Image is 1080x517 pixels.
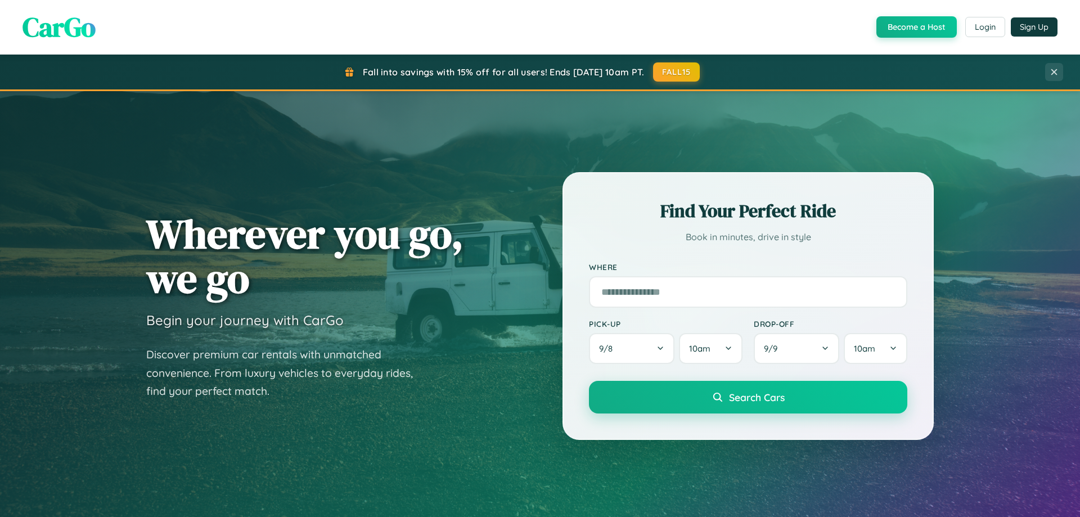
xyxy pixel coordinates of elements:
[876,16,957,38] button: Become a Host
[1011,17,1057,37] button: Sign Up
[22,8,96,46] span: CarGo
[689,343,710,354] span: 10am
[146,345,427,401] p: Discover premium car rentals with unmatched convenience. From luxury vehicles to everyday rides, ...
[146,312,344,329] h3: Begin your journey with CarGo
[844,333,907,364] button: 10am
[146,212,463,300] h1: Wherever you go, we go
[754,333,839,364] button: 9/9
[679,333,742,364] button: 10am
[589,262,907,272] label: Where
[754,319,907,329] label: Drop-off
[589,229,907,245] p: Book in minutes, drive in style
[363,66,645,78] span: Fall into savings with 15% off for all users! Ends [DATE] 10am PT.
[599,343,618,354] span: 9 / 8
[764,343,783,354] span: 9 / 9
[729,391,785,403] span: Search Cars
[653,62,700,82] button: FALL15
[589,319,742,329] label: Pick-up
[589,333,674,364] button: 9/8
[589,381,907,413] button: Search Cars
[589,199,907,223] h2: Find Your Perfect Ride
[965,17,1005,37] button: Login
[854,343,875,354] span: 10am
